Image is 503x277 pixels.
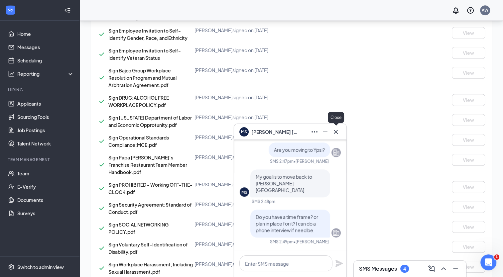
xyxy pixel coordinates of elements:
svg: Ellipses [311,128,318,136]
button: View [452,241,485,253]
span: • [PERSON_NAME] [294,239,329,244]
button: ComposeMessage [426,263,437,274]
svg: Checkmark [98,137,106,145]
svg: Settings [8,264,15,270]
svg: WorkstreamLogo [7,7,14,13]
button: View [452,114,485,126]
svg: Minimize [451,265,459,273]
div: [PERSON_NAME] signed on [DATE] [194,47,323,53]
svg: Checkmark [98,50,106,58]
div: Reporting [17,70,74,77]
button: View [452,47,485,59]
span: Sign Operational Standards Compliance:MCE.pdf [108,135,169,148]
button: Ellipses [309,127,320,137]
svg: Checkmark [98,74,106,82]
button: View [452,201,485,213]
button: View [452,181,485,193]
button: View [452,134,485,146]
div: [PERSON_NAME] signed on [DATE] [194,221,323,228]
div: [PERSON_NAME] signed on [DATE] [194,261,323,267]
svg: Checkmark [98,204,106,212]
a: Surveys [17,207,74,220]
div: [PERSON_NAME] signed on [DATE] [194,114,323,121]
div: SMS 2:48pm [252,199,275,204]
a: Messages [17,41,74,54]
svg: Checkmark [98,184,106,192]
a: Team [17,167,74,180]
span: [PERSON_NAME] [PERSON_NAME] [251,128,298,136]
a: Documents [17,193,74,207]
span: • [PERSON_NAME] [294,158,329,164]
span: Sign DRUG:ALCOHOL FREE WORKPLACE POLICY.pdf [108,95,169,108]
span: Sign Security Agreement:Standard of Conduct.pdf [108,202,192,215]
svg: Checkmark [98,30,106,38]
svg: Checkmark [98,244,106,252]
a: Job Postings [17,124,74,137]
div: Team Management [8,157,73,162]
div: MS [241,189,247,195]
h3: SMS Messages [359,265,397,272]
svg: ComposeMessage [428,265,436,273]
span: Sign SOCIAL NETWORKING POLICY.pdf [108,222,169,235]
svg: Checkmark [98,97,106,105]
div: [PERSON_NAME] signed on [DATE] [194,154,323,160]
div: 4 [403,266,406,272]
span: Are you moving to Ypsi? [274,147,325,153]
span: Sign PROHIBITED - Working OFF-THE-CLOCK.pdf [108,182,192,195]
svg: Minimize [321,128,329,136]
div: Switch to admin view [17,264,64,270]
span: Sign [US_STATE] Department of Labor and Economic Opprotunity.pdf [108,115,192,128]
span: Sign Workplace Harassment, Including Sexual Harassment.pdf [108,261,193,275]
a: Talent Network [17,137,74,150]
span: My goal is to move back to [PERSON_NAME][GEOGRAPHIC_DATA] [256,174,312,193]
svg: Checkmark [98,161,106,169]
button: View [452,67,485,79]
svg: ChevronUp [440,265,447,273]
div: [PERSON_NAME] signed on [DATE] [194,94,323,101]
button: Minimize [320,127,330,137]
span: Sign Employee Invitation to Self-Identify Gender, Race, and Ethnicity [108,28,188,41]
span: Sign Bajco Group Workplace Resolution Program and Mutual Arbitration Agreement.pdf [108,67,177,88]
svg: Checkmark [98,264,106,272]
button: View [452,94,485,106]
a: Scheduling [17,54,74,67]
div: [PERSON_NAME] signed on [DATE] [194,241,323,247]
div: SMS 2:49pm [270,239,294,244]
button: View [452,221,485,233]
div: [PERSON_NAME] signed on [DATE] [194,134,323,140]
button: ChevronUp [438,263,449,274]
svg: Collapse [64,7,71,14]
svg: Notifications [452,6,460,14]
svg: Cross [332,128,340,136]
a: E-Verify [17,180,74,193]
div: Close [328,112,344,123]
button: View [452,27,485,39]
span: Sign Voluntary Self-Identification of Disability.pdf [108,241,188,255]
div: SMS 2:47pm [270,158,294,164]
svg: Analysis [8,70,15,77]
a: Sourcing Tools [17,110,74,124]
button: Cross [330,127,341,137]
div: Hiring [8,87,73,93]
div: [PERSON_NAME] signed on [DATE] [194,67,323,73]
div: [PERSON_NAME] signed on [DATE] [194,27,323,34]
svg: Company [332,229,340,237]
svg: Plane [335,259,343,267]
a: Home [17,27,74,41]
a: Applicants [17,97,74,110]
svg: Checkmark [98,224,106,232]
span: 1 [494,254,499,260]
button: Minimize [450,263,461,274]
svg: Checkmark [98,117,106,125]
span: Do you have a time frame? or plan in place for it? I can do a phone interview if need be. [256,214,318,233]
button: View [452,261,485,273]
span: Sign Papa [PERSON_NAME]’s Franchise Restaurant Team Member Handbook.pdf [108,154,187,175]
div: AW [482,7,488,13]
iframe: Intercom live chat [480,254,496,270]
svg: QuestionInfo [466,6,474,14]
button: View [452,154,485,166]
span: Sign Employee Invitation to Self-Identify Veteran Status [108,47,181,61]
div: [PERSON_NAME] signed on [DATE] [194,201,323,208]
div: [PERSON_NAME] signed on [DATE] [194,181,323,188]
